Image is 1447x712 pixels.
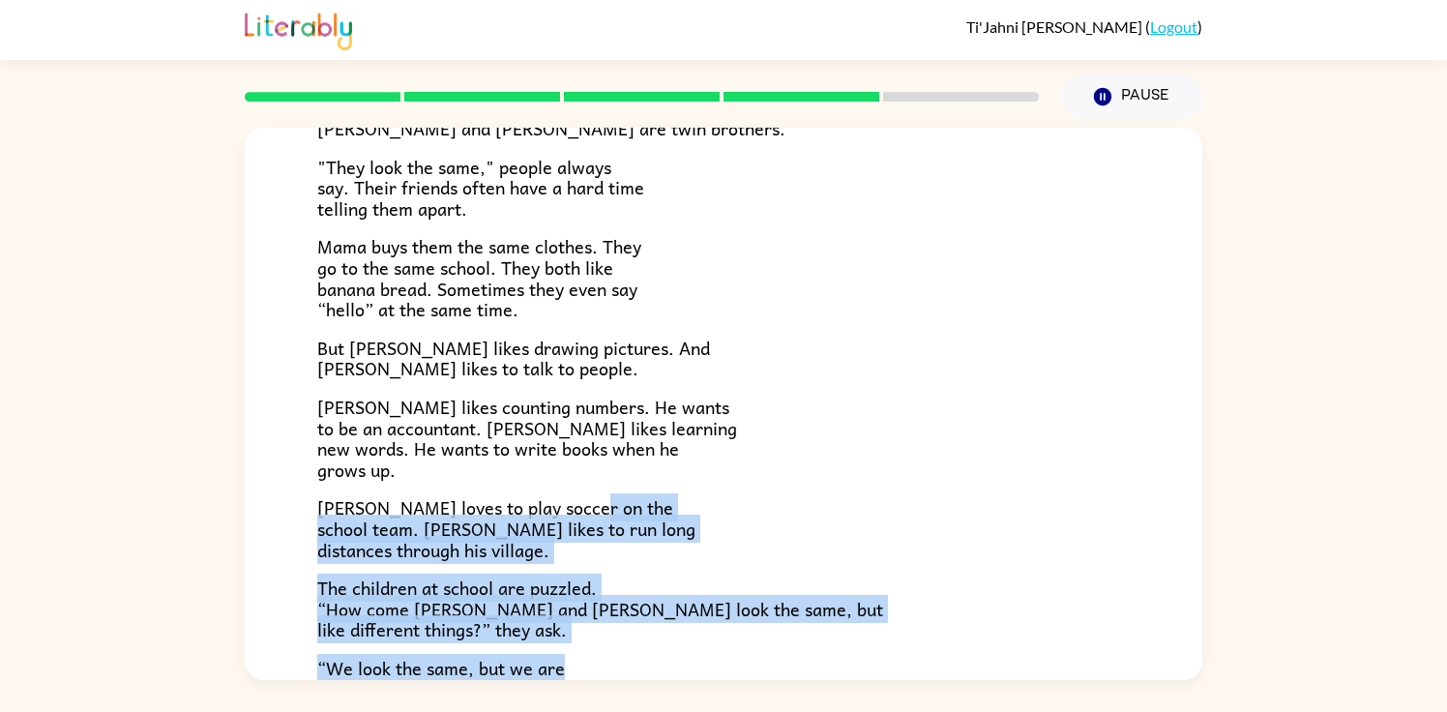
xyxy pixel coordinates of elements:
[317,574,883,643] span: The children at school are puzzled. “How come [PERSON_NAME] and [PERSON_NAME] look the same, but ...
[317,232,641,323] span: Mama buys them the same clothes. They go to the same school. They both like banana bread. Sometim...
[966,17,1145,36] span: Ti'Jahni [PERSON_NAME]
[317,114,785,142] span: [PERSON_NAME] and [PERSON_NAME] are twin brothers.
[317,153,644,222] span: "They look the same," people always say. Their friends often have a hard time telling them apart.
[1150,17,1197,36] a: Logout
[245,8,352,50] img: Literably
[317,493,695,563] span: [PERSON_NAME] loves to play soccer on the school team. [PERSON_NAME] likes to run long distances ...
[317,393,737,484] span: [PERSON_NAME] likes counting numbers. He wants to be an accountant. [PERSON_NAME] likes learning ...
[966,17,1202,36] div: ( )
[1062,74,1202,119] button: Pause
[317,334,710,383] span: But [PERSON_NAME] likes drawing pictures. And [PERSON_NAME] likes to talk to people.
